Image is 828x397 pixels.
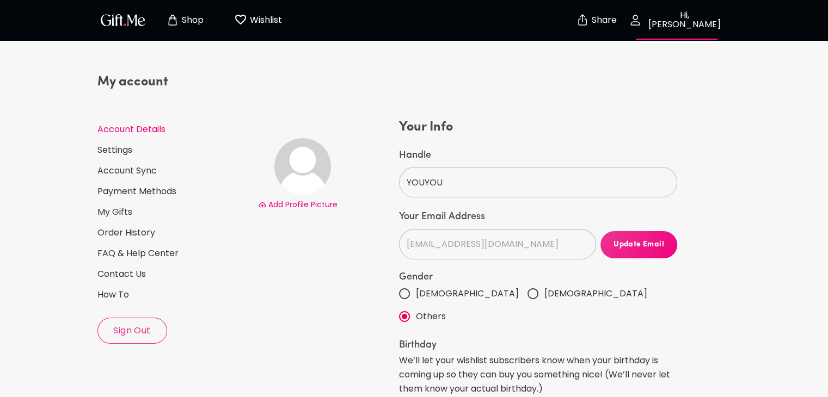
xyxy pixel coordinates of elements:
a: Payment Methods [97,185,249,197]
a: FAQ & Help Center [97,247,249,259]
p: Share [589,16,617,25]
button: Share [578,1,616,39]
a: My Gifts [97,206,249,218]
a: Contact Us [97,268,249,280]
button: Update Email [600,231,678,258]
p: Wishlist [247,13,282,27]
span: Sign Out [98,325,167,337]
p: We’ll let your wishlist subscribers know when your birthday is coming up so they can buy you some... [399,353,677,396]
span: Add Profile Picture [268,199,338,210]
h4: Your Info [399,119,677,136]
span: [DEMOGRAPHIC_DATA] [416,287,519,301]
div: gender [399,282,677,328]
a: Account Details [97,123,249,135]
button: Hi, [PERSON_NAME] [622,3,731,38]
a: Order History [97,227,249,239]
span: [DEMOGRAPHIC_DATA] [544,287,647,301]
label: Gender [399,272,677,282]
button: Sign Out [97,318,167,344]
button: Store page [155,3,215,38]
p: Hi, [PERSON_NAME] [642,11,725,29]
button: Wishlist page [228,3,288,38]
label: Your Email Address [399,210,677,224]
h4: My account [97,73,249,91]
legend: Birthday [399,340,677,350]
button: GiftMe Logo [97,14,149,27]
img: secure [576,14,589,27]
a: How To [97,289,249,301]
span: Update Email [600,239,678,251]
a: Settings [97,144,249,156]
label: Handle [399,149,677,162]
p: Shop [179,16,204,25]
img: GiftMe Logo [99,12,148,28]
img: Avatar [274,138,331,195]
span: Others [416,309,446,324]
a: Account Sync [97,165,249,177]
